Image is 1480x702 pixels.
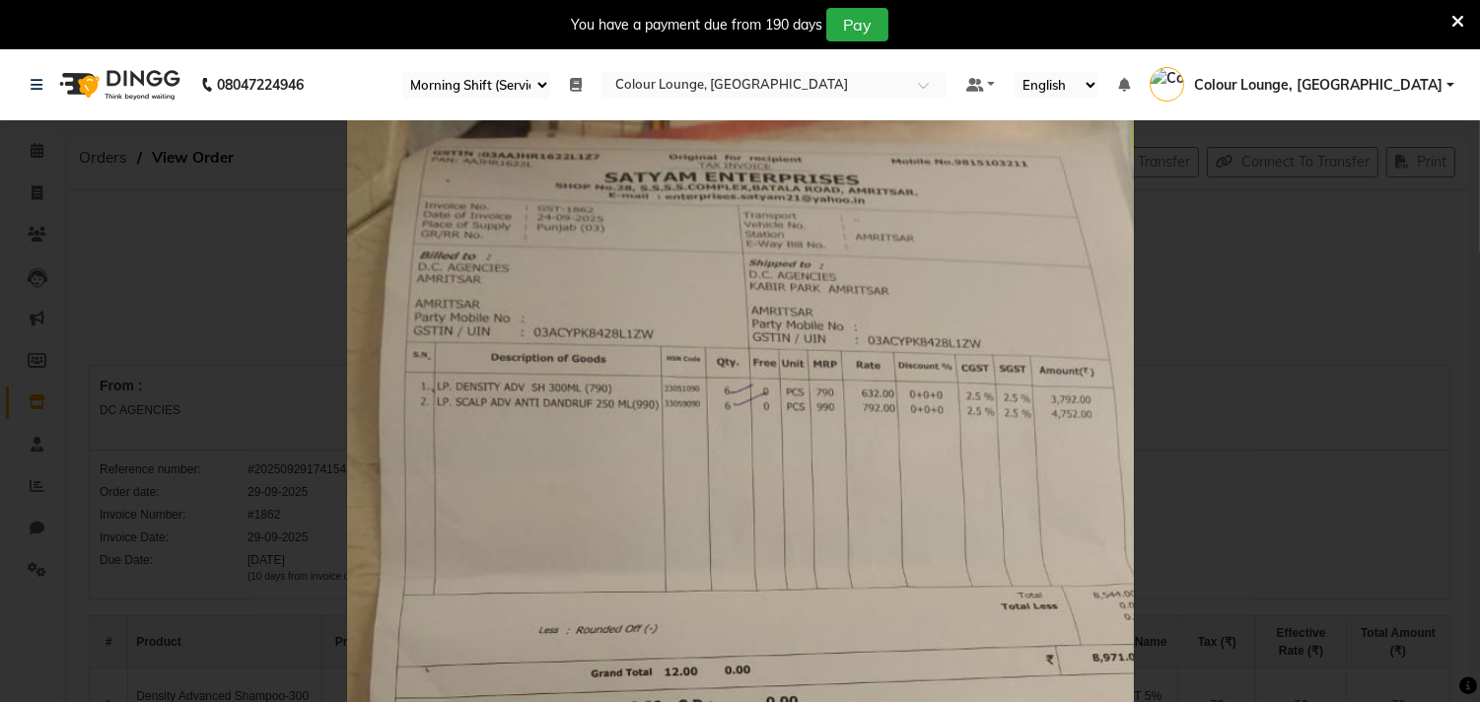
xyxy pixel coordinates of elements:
[1194,75,1443,96] span: Colour Lounge, [GEOGRAPHIC_DATA]
[217,57,304,112] b: 08047224946
[1150,67,1184,102] img: Colour Lounge, Kabir Park
[50,57,185,112] img: logo
[826,8,888,41] button: Pay
[571,15,822,35] div: You have a payment due from 190 days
